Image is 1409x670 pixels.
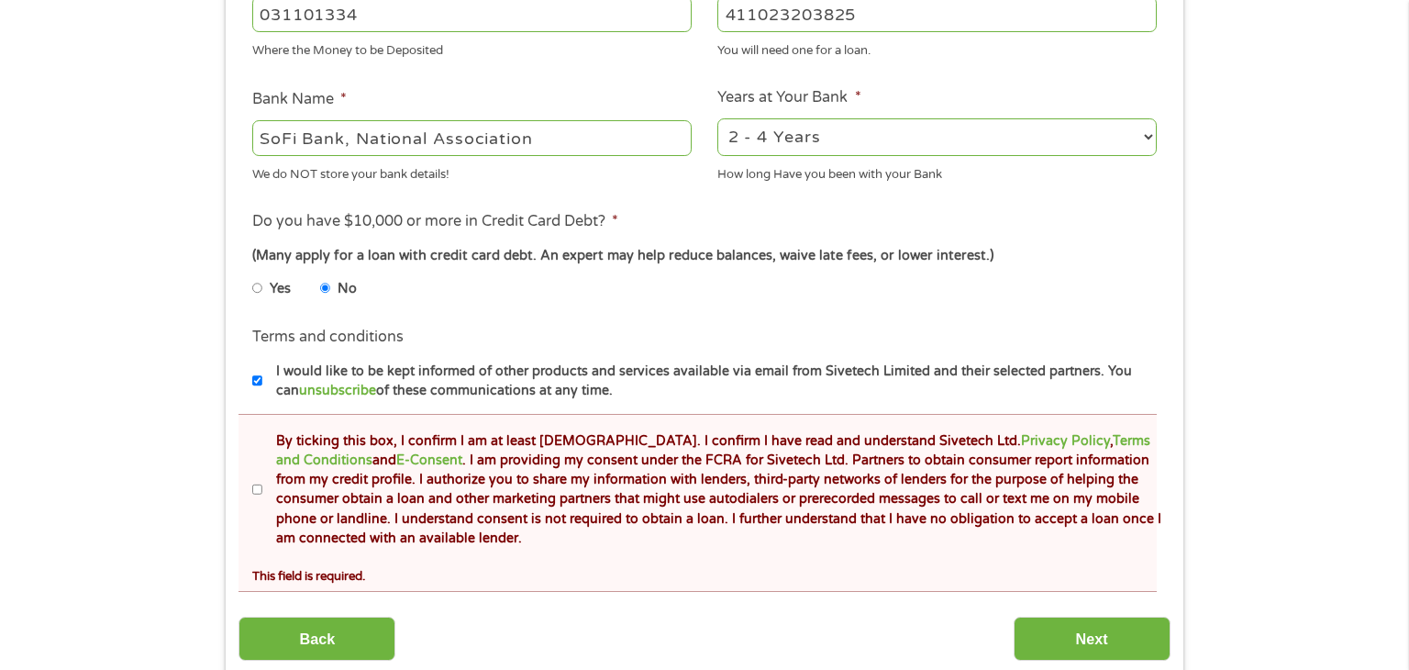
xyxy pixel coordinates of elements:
label: No [338,279,357,299]
a: Terms and Conditions [276,433,1150,468]
div: This field is required. [252,561,1157,586]
div: How long Have you been with your Bank [717,159,1157,184]
input: Next [1014,617,1170,662]
label: Do you have $10,000 or more in Credit Card Debt? [252,212,618,231]
a: E-Consent [396,452,462,468]
label: Yes [270,279,291,299]
div: You will need one for a loan. [717,35,1157,60]
label: Terms and conditions [252,328,404,347]
label: Bank Name [252,90,347,109]
label: I would like to be kept informed of other products and services available via email from Sivetech... [262,362,1162,401]
a: Privacy Policy [1021,433,1110,449]
input: Back [239,617,395,662]
label: Years at Your Bank [717,88,860,107]
div: (Many apply for a loan with credit card debt. An expert may help reduce balances, waive late fees... [252,246,1157,266]
div: We do NOT store your bank details! [252,159,692,184]
div: Where the Money to be Deposited [252,35,692,60]
a: unsubscribe [299,383,376,398]
label: By ticking this box, I confirm I am at least [DEMOGRAPHIC_DATA]. I confirm I have read and unders... [262,431,1162,549]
